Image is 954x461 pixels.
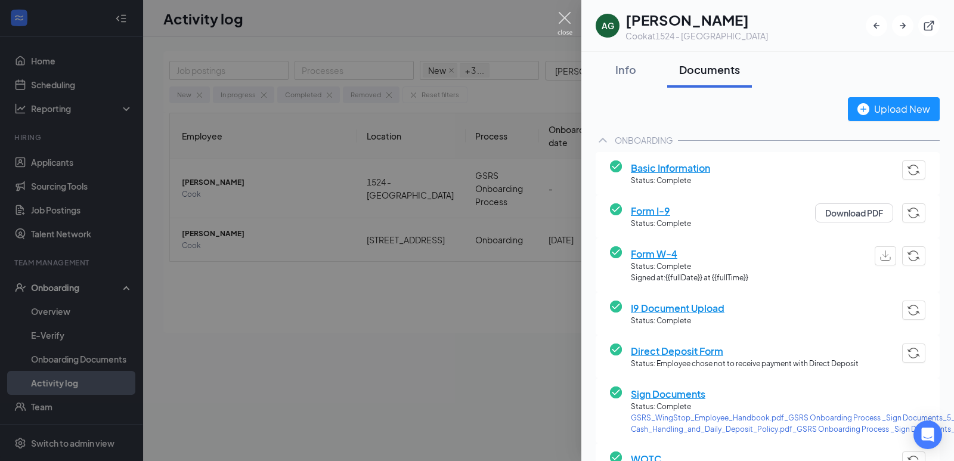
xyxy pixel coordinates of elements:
[631,273,748,284] span: Signed at: {{fullDate}} at {{fullTime}}
[923,20,935,32] svg: ExternalLink
[631,203,691,218] span: Form I-9
[679,62,740,77] div: Documents
[848,97,940,121] button: Upload New
[631,175,710,187] span: Status: Complete
[596,133,610,147] svg: ChevronUp
[631,246,748,261] span: Form W-4
[871,20,882,32] svg: ArrowLeftNew
[913,420,942,449] div: Open Intercom Messenger
[625,10,768,30] h1: [PERSON_NAME]
[631,358,859,370] span: Status: Employee chose not to receive payment with Direct Deposit
[608,62,643,77] div: Info
[631,218,691,230] span: Status: Complete
[897,20,909,32] svg: ArrowRight
[892,15,913,36] button: ArrowRight
[631,301,724,315] span: I9 Document Upload
[866,15,887,36] button: ArrowLeftNew
[615,134,673,146] div: ONBOARDING
[815,203,893,222] button: Download PDF
[602,20,614,32] div: AG
[918,15,940,36] button: ExternalLink
[631,160,710,175] span: Basic Information
[625,30,768,42] div: Cook at 1524 - [GEOGRAPHIC_DATA]
[857,101,930,116] div: Upload New
[631,261,748,273] span: Status: Complete
[631,344,859,358] span: Direct Deposit Form
[631,315,724,327] span: Status: Complete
